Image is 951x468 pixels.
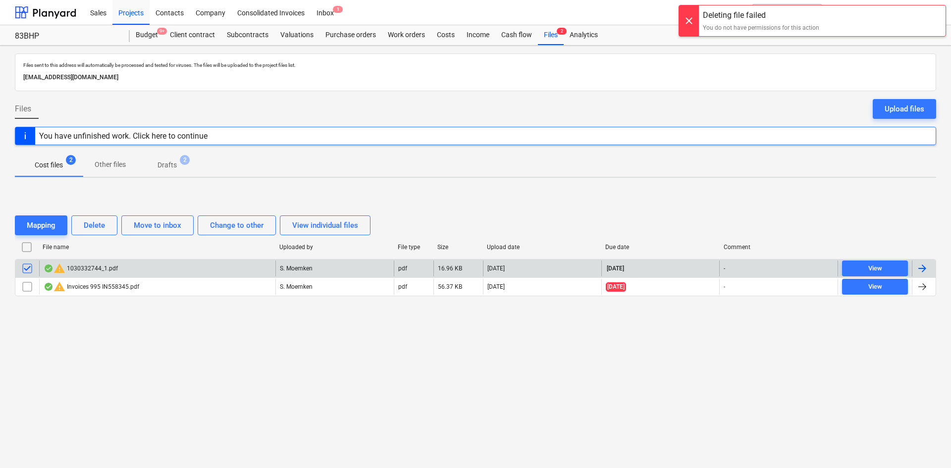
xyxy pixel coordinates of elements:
[71,215,117,235] button: Delete
[495,25,538,45] a: Cash flow
[398,283,407,290] div: pdf
[66,155,76,165] span: 2
[431,25,461,45] a: Costs
[274,25,319,45] a: Valuations
[564,25,604,45] a: Analytics
[15,215,67,235] button: Mapping
[15,103,31,115] span: Files
[868,263,882,274] div: View
[842,260,908,276] button: View
[164,25,221,45] a: Client contract
[885,103,924,115] div: Upload files
[210,219,264,232] div: Change to other
[157,28,167,35] span: 9+
[868,281,882,293] div: View
[319,25,382,45] a: Purchase orders
[53,262,65,274] span: warning
[23,72,928,83] p: [EMAIL_ADDRESS][DOMAIN_NAME]
[901,420,951,468] iframe: Chat Widget
[130,25,164,45] div: Budget
[95,159,126,170] p: Other files
[398,244,429,251] div: File type
[724,265,725,272] div: -
[398,265,407,272] div: pdf
[724,244,834,251] div: Comment
[130,25,164,45] a: Budget9+
[438,265,462,272] div: 16.96 KB
[873,99,936,119] button: Upload files
[121,215,194,235] button: Move to inbox
[280,264,313,273] p: S. Moemken
[134,219,181,232] div: Move to inbox
[538,25,564,45] a: Files2
[437,244,479,251] div: Size
[198,215,276,235] button: Change to other
[158,160,177,170] p: Drafts
[487,283,505,290] div: [DATE]
[35,160,63,170] p: Cost files
[44,264,53,272] div: OCR finished
[461,25,495,45] a: Income
[53,281,65,293] span: warning
[44,281,139,293] div: Invoices 995 IN558345.pdf
[333,6,343,13] span: 1
[180,155,190,165] span: 2
[703,23,819,32] div: You do not have permissions for this action
[44,283,53,291] div: OCR finished
[606,282,626,292] span: [DATE]
[39,131,208,141] div: You have unfinished work. Click here to continue
[842,279,908,295] button: View
[44,262,118,274] div: 1030332744_1.pdf
[438,283,462,290] div: 56.37 KB
[703,9,819,21] div: Deleting file failed
[23,62,928,68] p: Files sent to this address will automatically be processed and tested for viruses. The files will...
[84,219,105,232] div: Delete
[606,264,625,273] span: [DATE]
[27,219,55,232] div: Mapping
[382,25,431,45] a: Work orders
[279,244,390,251] div: Uploaded by
[605,244,716,251] div: Due date
[487,244,597,251] div: Upload date
[280,283,313,291] p: S. Moemken
[292,219,358,232] div: View individual files
[487,265,505,272] div: [DATE]
[724,283,725,290] div: -
[221,25,274,45] a: Subcontracts
[43,244,271,251] div: File name
[280,215,370,235] button: View individual files
[538,25,564,45] div: Files
[557,28,567,35] span: 2
[15,31,118,42] div: 83BHP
